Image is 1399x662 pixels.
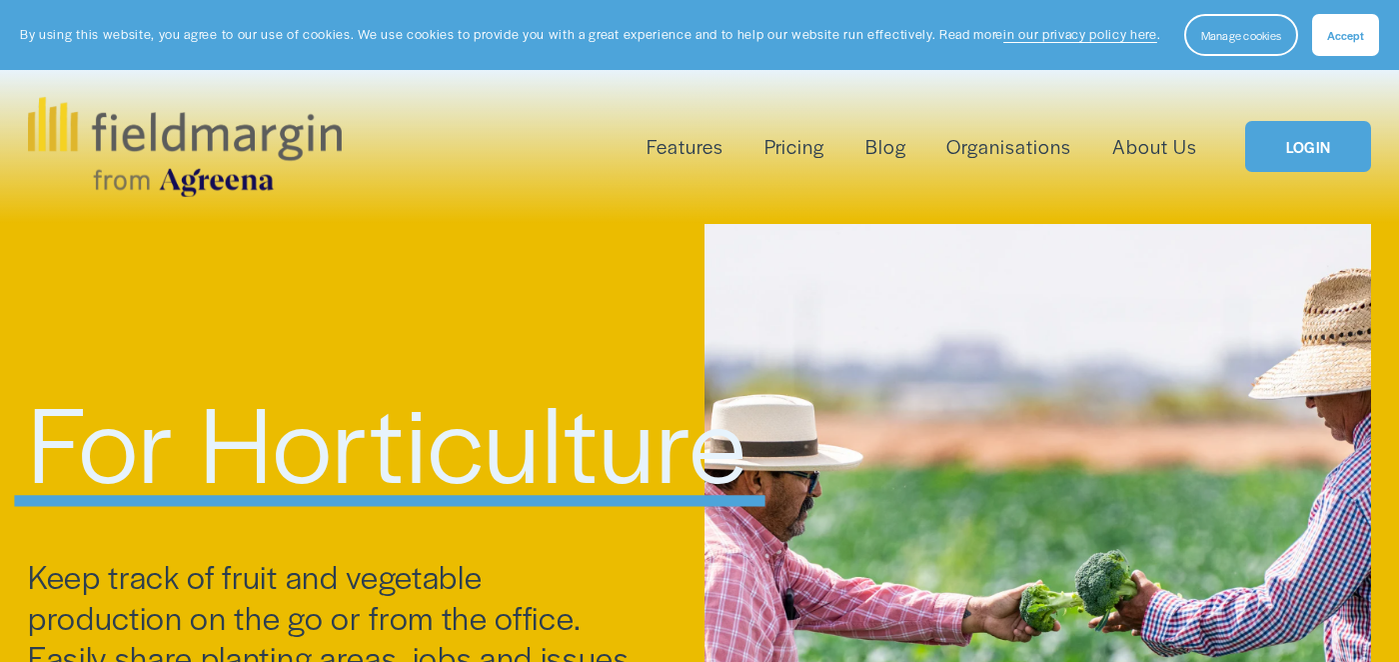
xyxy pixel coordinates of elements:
[28,365,748,514] span: For Horticulture
[1184,14,1298,56] button: Manage cookies
[1327,27,1364,43] span: Accept
[1201,27,1281,43] span: Manage cookies
[20,25,1161,44] p: By using this website, you agree to our use of cookies. We use cookies to provide you with a grea...
[1112,130,1197,163] a: About Us
[1245,121,1371,172] a: LOGIN
[1312,14,1379,56] button: Accept
[647,130,723,163] a: folder dropdown
[1003,25,1157,43] a: in our privacy policy here
[865,130,906,163] a: Blog
[647,132,723,161] span: Features
[946,130,1071,163] a: Organisations
[28,97,342,197] img: fieldmargin.com
[764,130,824,163] a: Pricing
